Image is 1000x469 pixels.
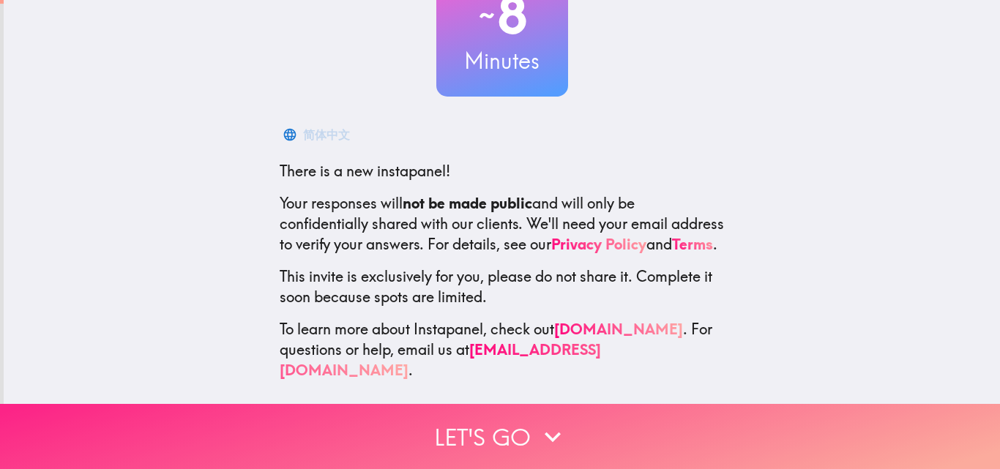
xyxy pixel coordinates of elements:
[280,340,601,379] a: [EMAIL_ADDRESS][DOMAIN_NAME]
[672,235,713,253] a: Terms
[436,45,568,76] h3: Minutes
[280,162,450,180] span: There is a new instapanel!
[403,194,532,212] b: not be made public
[280,319,725,380] p: To learn more about Instapanel, check out . For questions or help, email us at .
[554,320,683,338] a: [DOMAIN_NAME]
[280,120,356,149] button: 简体中文
[551,235,646,253] a: Privacy Policy
[280,193,725,255] p: Your responses will and will only be confidentially shared with our clients. We'll need your emai...
[303,124,350,145] div: 简体中文
[280,266,725,307] p: This invite is exclusively for you, please do not share it. Complete it soon because spots are li...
